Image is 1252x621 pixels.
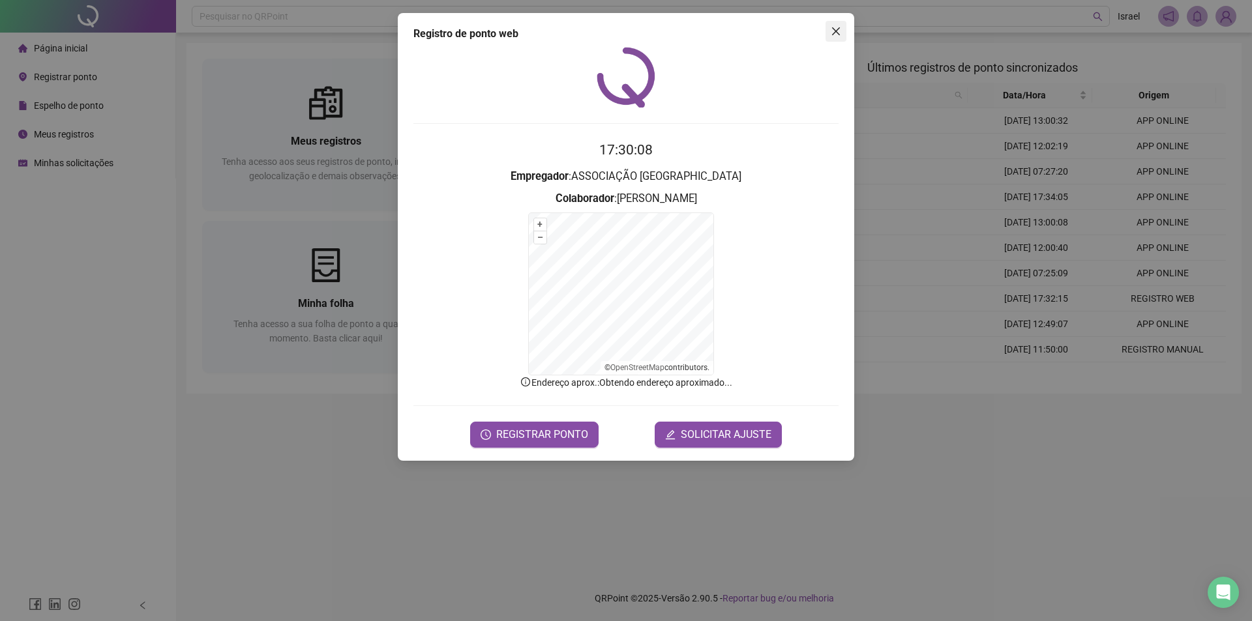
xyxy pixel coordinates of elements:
div: Open Intercom Messenger [1208,577,1239,608]
span: REGISTRAR PONTO [496,427,588,442]
span: SOLICITAR AJUSTE [681,427,771,442]
li: © contributors. [604,363,709,372]
div: Registro de ponto web [413,26,839,42]
span: close [831,26,841,36]
span: clock-circle [481,429,491,440]
h3: : ASSOCIAÇÃO [GEOGRAPHIC_DATA] [413,168,839,185]
span: info-circle [520,376,531,388]
p: Endereço aprox. : Obtendo endereço aproximado... [413,375,839,390]
h3: : [PERSON_NAME] [413,190,839,207]
img: QRPoint [597,47,655,108]
time: 17:30:08 [599,142,653,158]
button: Close [826,21,846,42]
strong: Empregador [511,170,569,182]
strong: Colaborador [556,192,614,205]
button: editSOLICITAR AJUSTE [655,422,782,448]
a: OpenStreetMap [610,363,664,372]
button: – [534,231,546,244]
span: edit [665,429,676,440]
button: REGISTRAR PONTO [470,422,599,448]
button: + [534,218,546,231]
